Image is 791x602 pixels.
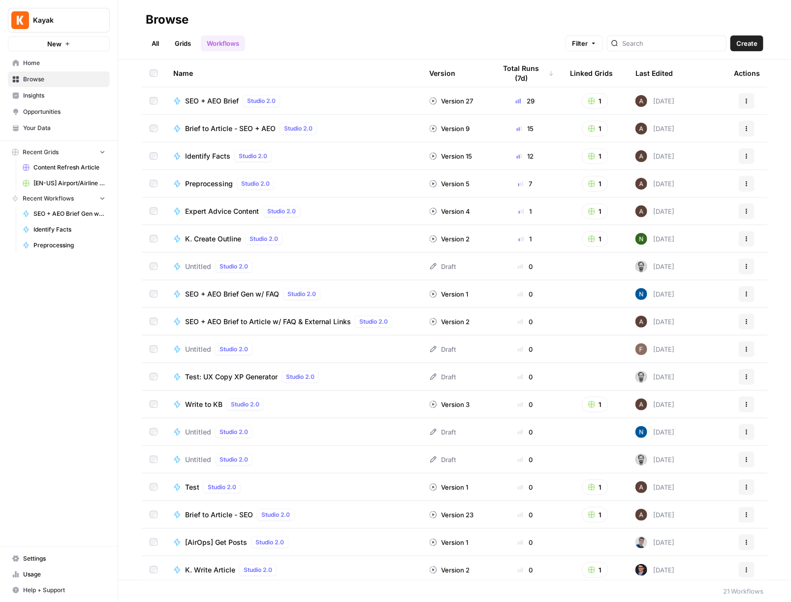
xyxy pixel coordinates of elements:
[8,71,110,87] a: Browse
[284,124,313,133] span: Studio 2.0
[635,205,674,217] div: [DATE]
[429,234,470,244] div: Version 2
[185,96,239,106] span: SEO + AEO Brief
[8,8,110,33] button: Workspace: Kayak
[8,55,110,71] a: Home
[261,510,290,519] span: Studio 2.0
[635,343,647,355] img: tctyxljblf40chzqxflm8vgl4vpd
[496,482,554,492] div: 0
[33,209,105,218] span: SEO + AEO Brief Gen w/ FAQ
[496,262,554,271] div: 0
[23,59,105,67] span: Home
[239,152,267,161] span: Studio 2.0
[582,397,608,412] button: 1
[201,35,245,51] a: Workflows
[8,191,110,206] button: Recent Workflows
[635,509,647,521] img: wtbmvrjo3qvncyiyitl6zoukl9gz
[8,104,110,120] a: Opportunities
[173,399,413,410] a: Write to KBStudio 2.0
[635,233,647,245] img: g4o9tbhziz0738ibrok3k9f5ina6
[429,60,455,87] div: Version
[635,371,647,383] img: lemk4kch0nuxk7w1xh7asgdteu4z
[734,60,760,87] div: Actions
[185,400,222,409] span: Write to KB
[185,427,211,437] span: Untitled
[429,427,456,437] div: Draft
[736,38,758,48] span: Create
[33,15,93,25] span: Kayak
[185,289,279,299] span: SEO + AEO Brief Gen w/ FAQ
[267,207,296,216] span: Studio 2.0
[429,537,468,547] div: Version 1
[635,343,674,355] div: [DATE]
[146,12,189,28] div: Browse
[635,178,647,190] img: wtbmvrjo3qvncyiyitl6zoukl9gz
[635,536,647,548] img: oskm0cmuhabjb8ex6014qupaj5sj
[173,205,413,217] a: Expert Advice ContentStudio 2.0
[723,586,763,596] div: 21 Workflows
[582,148,608,164] button: 1
[173,371,413,383] a: Test: UX Copy XP GeneratorStudio 2.0
[8,120,110,136] a: Your Data
[635,95,674,107] div: [DATE]
[429,400,470,409] div: Version 3
[635,564,674,576] div: [DATE]
[8,567,110,582] a: Usage
[496,234,554,244] div: 1
[11,11,29,29] img: Kayak Logo
[173,150,413,162] a: Identify FactsStudio 2.0
[23,75,105,84] span: Browse
[359,317,388,326] span: Studio 2.0
[185,151,230,161] span: Identify Facts
[185,317,351,327] span: SEO + AEO Brief to Article w/ FAQ & External Links
[635,509,674,521] div: [DATE]
[635,150,674,162] div: [DATE]
[173,481,413,493] a: TestStudio 2.0
[173,123,413,134] a: Brief to Article - SEO + AEOStudio 2.0
[286,372,315,381] span: Studio 2.0
[173,426,413,438] a: UntitledStudio 2.0
[635,288,647,300] img: n7pe0zs00y391qjouxmgrq5783et
[220,345,248,354] span: Studio 2.0
[496,372,554,382] div: 0
[429,344,456,354] div: Draft
[8,582,110,598] button: Help + Support
[8,551,110,567] a: Settings
[635,454,674,466] div: [DATE]
[496,96,554,106] div: 29
[185,482,199,492] span: Test
[566,35,603,51] button: Filter
[173,60,413,87] div: Name
[185,124,276,134] span: Brief to Article - SEO + AEO
[496,289,554,299] div: 0
[496,344,554,354] div: 0
[173,95,413,107] a: SEO + AEO BriefStudio 2.0
[496,400,554,409] div: 0
[241,179,270,188] span: Studio 2.0
[185,565,235,575] span: K. Write Article
[635,316,674,328] div: [DATE]
[173,343,413,355] a: UntitledStudio 2.0
[23,124,105,133] span: Your Data
[255,538,284,547] span: Studio 2.0
[173,261,413,272] a: UntitledStudio 2.0
[287,290,316,299] span: Studio 2.0
[496,60,554,87] div: Total Runs (7d)
[173,288,413,300] a: SEO + AEO Brief Gen w/ FAQStudio 2.0
[173,178,413,190] a: PreprocessingStudio 2.0
[185,262,211,271] span: Untitled
[23,554,105,563] span: Settings
[635,481,674,493] div: [DATE]
[429,124,470,134] div: Version 9
[23,107,105,116] span: Opportunities
[185,510,253,520] span: Brief to Article - SEO
[33,179,105,188] span: [EN-US] Airport/Airline Content Refresh
[635,371,674,383] div: [DATE]
[429,96,473,106] div: Version 27
[496,427,554,437] div: 0
[635,123,674,134] div: [DATE]
[173,509,413,521] a: Brief to Article - SEOStudio 2.0
[429,179,470,189] div: Version 5
[572,38,588,48] span: Filter
[496,206,554,216] div: 1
